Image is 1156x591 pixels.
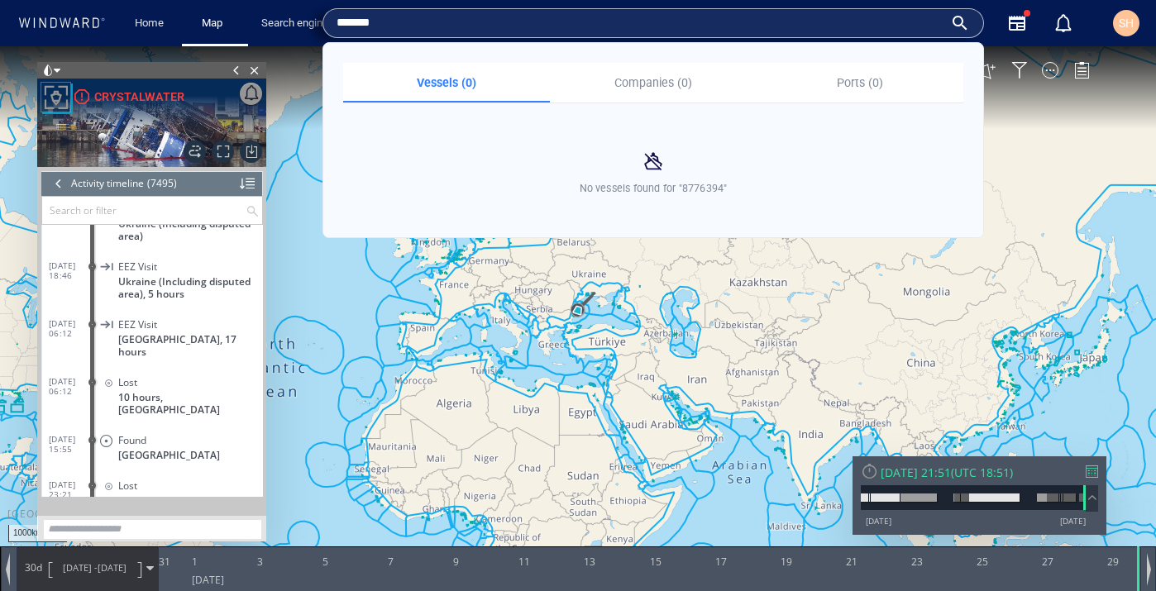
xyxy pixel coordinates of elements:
button: Create an AOI. [978,16,996,34]
div: [DATE] 21:51 [881,418,951,434]
div: 13 [584,500,595,527]
span: Path Length [21,514,45,528]
button: SH [1110,7,1143,40]
div: 3 [257,500,263,527]
div: 11 [518,500,530,527]
dl: [DATE] 06:12EEZ Visit[GEOGRAPHIC_DATA], 17 hours [49,260,263,318]
span: [GEOGRAPHIC_DATA] [118,403,220,415]
span: [DATE] 15:55 [49,388,93,408]
div: Activity timeline [71,125,144,150]
p: Companies (0) [560,73,747,93]
div: 5 [322,500,328,527]
span: Lost [118,433,137,446]
div: 31 [159,500,170,527]
dl: [DATE] 15:55Found[GEOGRAPHIC_DATA] [49,376,263,422]
div: (7495) [147,125,177,150]
span: Ukraine (Including disputed area), 5 hours [118,229,263,254]
div: 30d[DATE] -[DATE] [17,501,158,542]
dl: [DATE] 18:46EEZ VisitUkraine (Including disputed area), 5 hours [49,203,263,260]
iframe: Chat [1086,517,1144,579]
button: Home [122,9,175,38]
span: EEZ Visit [118,272,157,284]
div: 19 [781,500,792,527]
div: [DATE] [192,527,224,545]
span: Lost [118,330,137,342]
span: a month, [GEOGRAPHIC_DATA] [118,448,263,473]
span: [DATE] 23:21 [49,433,93,453]
div: 25 [977,500,988,527]
a: Home [128,9,170,38]
span: UTC 18:51 [954,418,1010,434]
div: [DATE] [866,469,891,480]
div: Reset Time [861,416,878,433]
p: Ports (0) [767,73,953,93]
div: CRYSTALWATERActivity timeline(7495)Search or filter [37,16,266,495]
div: 27 [1042,500,1053,527]
div: 7 [388,500,394,527]
span: [DATE] 06:12 [49,272,93,292]
div: 21 [846,500,857,527]
div: 9 [453,500,459,527]
span: Ukraine (Including disputed area) [118,171,263,196]
span: ( [951,418,954,434]
div: Legend [1073,16,1090,32]
div: CRYSTALWATER [94,41,184,60]
dl: [DATE] 06:12Lost10 hours, [GEOGRAPHIC_DATA] [49,318,263,376]
span: SH [1119,17,1134,30]
div: 17 [715,500,727,527]
div: 1000km [8,479,67,496]
div: Click to show unselected vessels [604,16,628,39]
a: Map [195,9,235,38]
span: 10 hours, [GEOGRAPHIC_DATA] [118,345,263,369]
div: Map Tools [947,16,965,34]
button: Map [189,9,241,38]
div: [DATE] 21:51(UTC 18:51) [861,418,1098,434]
div: Filter [1011,16,1028,32]
a: CRYSTALWATER [74,41,184,60]
a: Search engine [255,9,335,38]
dl: [DATE] 23:21Losta month, [GEOGRAPHIC_DATA] [49,422,263,479]
div: Notification center [1053,13,1073,33]
span: [DATE] [98,515,127,527]
div: 29 [1107,500,1119,527]
span: [GEOGRAPHIC_DATA], 17 hours [118,287,263,312]
span: [DATE] 06:12 [49,330,93,350]
div: 1 [192,500,198,527]
div: 15 [650,500,662,527]
div: High risk [74,43,89,58]
span: [DATE] 18:46 [49,214,93,234]
span: ) [1010,418,1013,434]
div: Time: Mon Sep 29 2025 21:51:49 GMT+0300 (Israel Daylight Time) [1137,500,1156,545]
span: EEZ Visit [118,214,157,226]
div: 23 [911,500,923,527]
div: [GEOGRAPHIC_DATA] [7,460,122,474]
div: [DATE] [1060,469,1086,480]
p: Vessels (0) [353,73,540,93]
span: [DATE] - [63,515,98,527]
div: Map Display [1042,16,1058,32]
span: Found [118,388,146,400]
p: No vessels found for "8776394" [580,181,728,196]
